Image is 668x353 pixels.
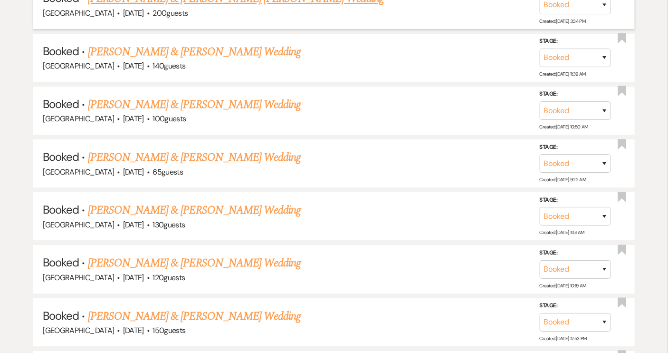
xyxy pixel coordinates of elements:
[88,96,301,113] a: [PERSON_NAME] & [PERSON_NAME] Wedding
[123,61,144,71] span: [DATE]
[153,114,186,124] span: 100 guests
[88,43,301,60] a: [PERSON_NAME] & [PERSON_NAME] Wedding
[43,325,114,335] span: [GEOGRAPHIC_DATA]
[540,248,611,258] label: Stage:
[43,114,114,124] span: [GEOGRAPHIC_DATA]
[43,149,79,164] span: Booked
[123,273,144,283] span: [DATE]
[540,301,611,311] label: Stage:
[153,8,188,18] span: 200 guests
[123,8,144,18] span: [DATE]
[540,335,587,342] span: Created: [DATE] 12:53 PM
[43,273,114,283] span: [GEOGRAPHIC_DATA]
[43,44,79,59] span: Booked
[123,114,144,124] span: [DATE]
[43,255,79,270] span: Booked
[153,61,185,71] span: 140 guests
[88,149,301,166] a: [PERSON_NAME] & [PERSON_NAME] Wedding
[540,176,586,183] span: Created: [DATE] 9:22 AM
[540,283,586,289] span: Created: [DATE] 10:19 AM
[43,61,114,71] span: [GEOGRAPHIC_DATA]
[88,308,301,325] a: [PERSON_NAME] & [PERSON_NAME] Wedding
[153,220,185,230] span: 130 guests
[123,167,144,177] span: [DATE]
[123,325,144,335] span: [DATE]
[540,89,611,99] label: Stage:
[540,195,611,206] label: Stage:
[43,167,114,177] span: [GEOGRAPHIC_DATA]
[540,36,611,47] label: Stage:
[88,202,301,219] a: [PERSON_NAME] & [PERSON_NAME] Wedding
[43,220,114,230] span: [GEOGRAPHIC_DATA]
[43,308,79,323] span: Booked
[43,97,79,111] span: Booked
[540,229,584,235] span: Created: [DATE] 11:51 AM
[43,8,114,18] span: [GEOGRAPHIC_DATA]
[540,18,586,24] span: Created: [DATE] 3:34 PM
[88,255,301,272] a: [PERSON_NAME] & [PERSON_NAME] Wedding
[540,124,588,130] span: Created: [DATE] 10:50 AM
[153,325,185,335] span: 150 guests
[153,273,185,283] span: 120 guests
[540,71,586,77] span: Created: [DATE] 11:39 AM
[43,202,79,217] span: Booked
[123,220,144,230] span: [DATE]
[153,167,183,177] span: 65 guests
[540,142,611,153] label: Stage:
